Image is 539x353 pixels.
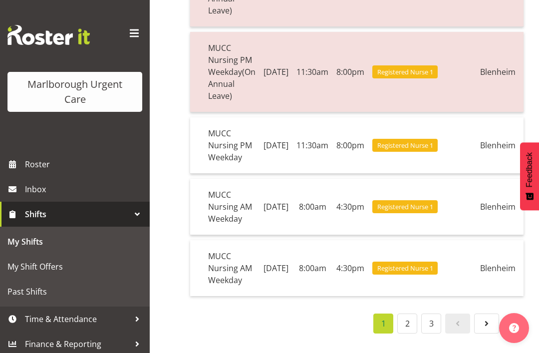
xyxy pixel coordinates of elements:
div: Marlborough Urgent Care [17,77,132,107]
td: 8:00am [292,240,332,296]
span: Shifts [25,207,130,222]
td: MUCC Nursing PM Weekday [204,32,260,112]
span: Feedback [525,152,534,187]
span: My Shifts [7,234,142,249]
img: Rosterit website logo [7,25,90,45]
span: Past Shifts [7,284,142,299]
span: Registered Nurse 1 [377,67,433,77]
td: 8:00am [292,179,332,235]
td: 4:30pm [332,179,368,235]
span: Registered Nurse 1 [377,264,433,273]
span: Inbox [25,182,145,197]
td: [DATE] [260,32,292,112]
td: 4:30pm [332,240,368,296]
a: My Shifts [2,229,147,254]
td: [DATE] [260,117,292,174]
td: Blenheim [476,32,524,112]
td: MUCC Nursing AM Weekday [204,240,260,296]
td: [DATE] [260,179,292,235]
td: [DATE] [260,240,292,296]
td: MUCC Nursing PM Weekday [204,117,260,174]
td: Blenheim [476,240,524,296]
span: Registered Nurse 1 [377,202,433,212]
td: 11:30am [292,117,332,174]
td: MUCC Nursing AM Weekday [204,179,260,235]
a: My Shift Offers [2,254,147,279]
a: 3 [421,314,441,334]
span: Registered Nurse 1 [377,141,433,150]
td: 11:30am [292,32,332,112]
td: Blenheim [476,179,524,235]
img: help-xxl-2.png [509,323,519,333]
td: 8:00pm [332,32,368,112]
span: (On Annual Leave) [208,66,256,101]
button: Feedback - Show survey [520,142,539,210]
span: My Shift Offers [7,259,142,274]
a: 2 [397,314,417,334]
td: 8:00pm [332,117,368,174]
a: Past Shifts [2,279,147,304]
span: Time & Attendance [25,312,130,327]
td: Blenheim [476,117,524,174]
span: Roster [25,157,145,172]
span: Finance & Reporting [25,337,130,352]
